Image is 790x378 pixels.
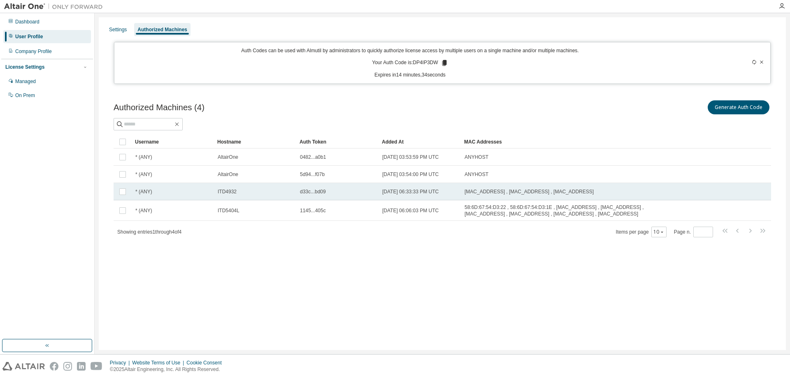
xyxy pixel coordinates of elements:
[91,362,102,371] img: youtube.svg
[5,64,44,70] div: License Settings
[653,229,665,235] button: 10
[63,362,72,371] img: instagram.svg
[117,229,181,235] span: Showing entries 1 through 4 of 4
[186,359,226,366] div: Cookie Consent
[119,47,701,54] p: Auth Codes can be used with Almutil by administrators to quickly authorize license access by mult...
[464,135,685,148] div: MAC Addresses
[15,78,36,85] div: Managed
[132,359,186,366] div: Website Terms of Use
[300,188,326,195] span: d33c...bd09
[110,359,132,366] div: Privacy
[2,362,45,371] img: altair_logo.svg
[382,135,458,148] div: Added At
[110,366,227,373] p: © 2025 Altair Engineering, Inc. All Rights Reserved.
[372,59,448,67] p: Your Auth Code is: DP4IP3DW
[50,362,58,371] img: facebook.svg
[300,154,326,160] span: 0482...a0b1
[217,135,293,148] div: Hostname
[382,207,439,214] span: [DATE] 06:06:03 PM UTC
[218,207,239,214] span: ITD5404L
[616,227,667,237] span: Items per page
[218,154,238,160] span: AltairOne
[300,207,326,214] span: 1145...405c
[382,154,439,160] span: [DATE] 03:53:59 PM UTC
[135,188,152,195] span: * (ANY)
[300,135,375,148] div: Auth Token
[15,33,43,40] div: User Profile
[114,103,204,112] span: Authorized Machines (4)
[465,188,594,195] span: [MAC_ADDRESS] , [MAC_ADDRESS] , [MAC_ADDRESS]
[465,204,684,217] span: 58:6D:67:54:D3:22 , 58:6D:67:54:D3:1E , [MAC_ADDRESS] , [MAC_ADDRESS] , [MAC_ADDRESS] , [MAC_ADDR...
[119,72,701,79] p: Expires in 14 minutes, 34 seconds
[15,48,52,55] div: Company Profile
[135,207,152,214] span: * (ANY)
[465,154,488,160] span: ANYHOST
[77,362,86,371] img: linkedin.svg
[109,26,127,33] div: Settings
[708,100,769,114] button: Generate Auth Code
[15,92,35,99] div: On Prem
[674,227,713,237] span: Page n.
[137,26,187,33] div: Authorized Machines
[382,171,439,178] span: [DATE] 03:54:00 PM UTC
[300,171,325,178] span: 5d94...f07b
[135,135,211,148] div: Username
[4,2,107,11] img: Altair One
[465,171,488,178] span: ANYHOST
[135,154,152,160] span: * (ANY)
[218,188,237,195] span: ITD4932
[382,188,439,195] span: [DATE] 06:33:33 PM UTC
[135,171,152,178] span: * (ANY)
[15,19,39,25] div: Dashboard
[218,171,238,178] span: AltairOne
